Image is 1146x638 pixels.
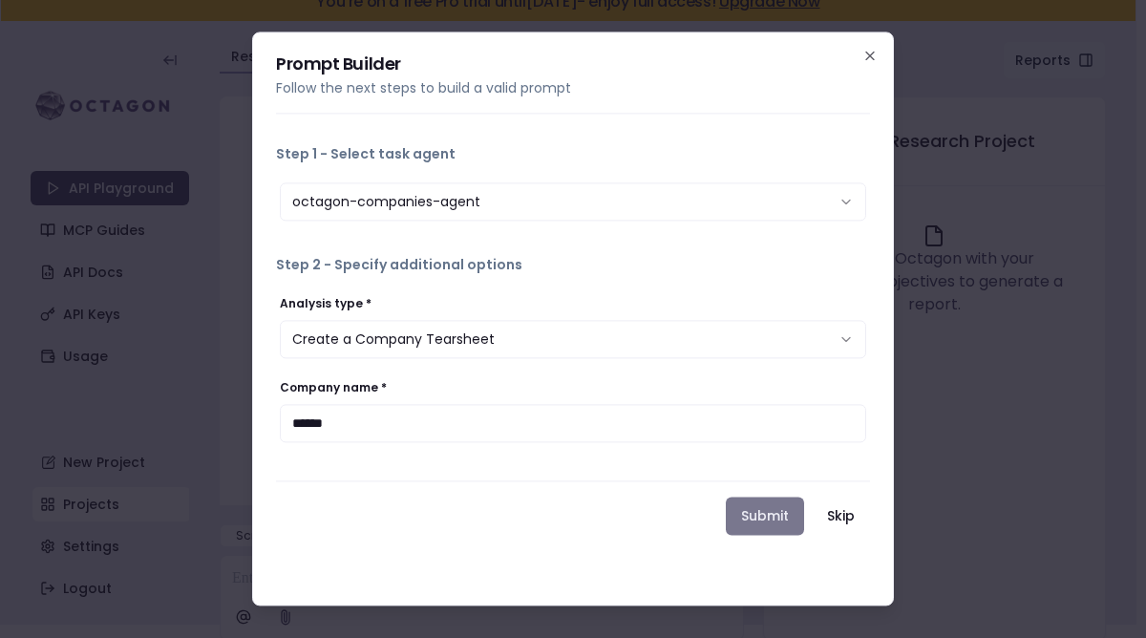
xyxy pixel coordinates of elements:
button: Skip [812,497,870,535]
h2: Prompt Builder [276,55,870,73]
p: Follow the next steps to build a valid prompt [276,78,870,97]
label: Company name * [280,379,387,395]
button: Step 2 - Specify additional options [276,240,870,289]
label: Analysis type * [280,295,371,311]
button: Submit [726,497,804,535]
button: Step 1 - Select task agent [276,129,870,179]
div: Step 2 - Specify additional options [276,289,870,465]
div: Step 1 - Select task agent [276,179,870,224]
